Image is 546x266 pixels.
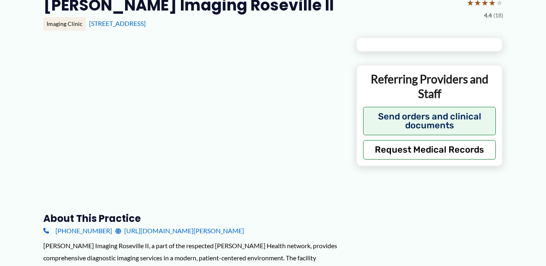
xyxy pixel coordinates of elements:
[363,72,496,101] p: Referring Providers and Staff
[484,10,492,21] span: 4.4
[89,19,146,27] a: [STREET_ADDRESS]
[363,140,496,160] button: Request Medical Records
[43,225,112,237] a: [PHONE_NUMBER]
[493,10,503,21] span: (18)
[115,225,244,237] a: [URL][DOMAIN_NAME][PERSON_NAME]
[363,107,496,135] button: Send orders and clinical documents
[43,17,86,31] div: Imaging Clinic
[43,212,343,225] h3: About this practice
